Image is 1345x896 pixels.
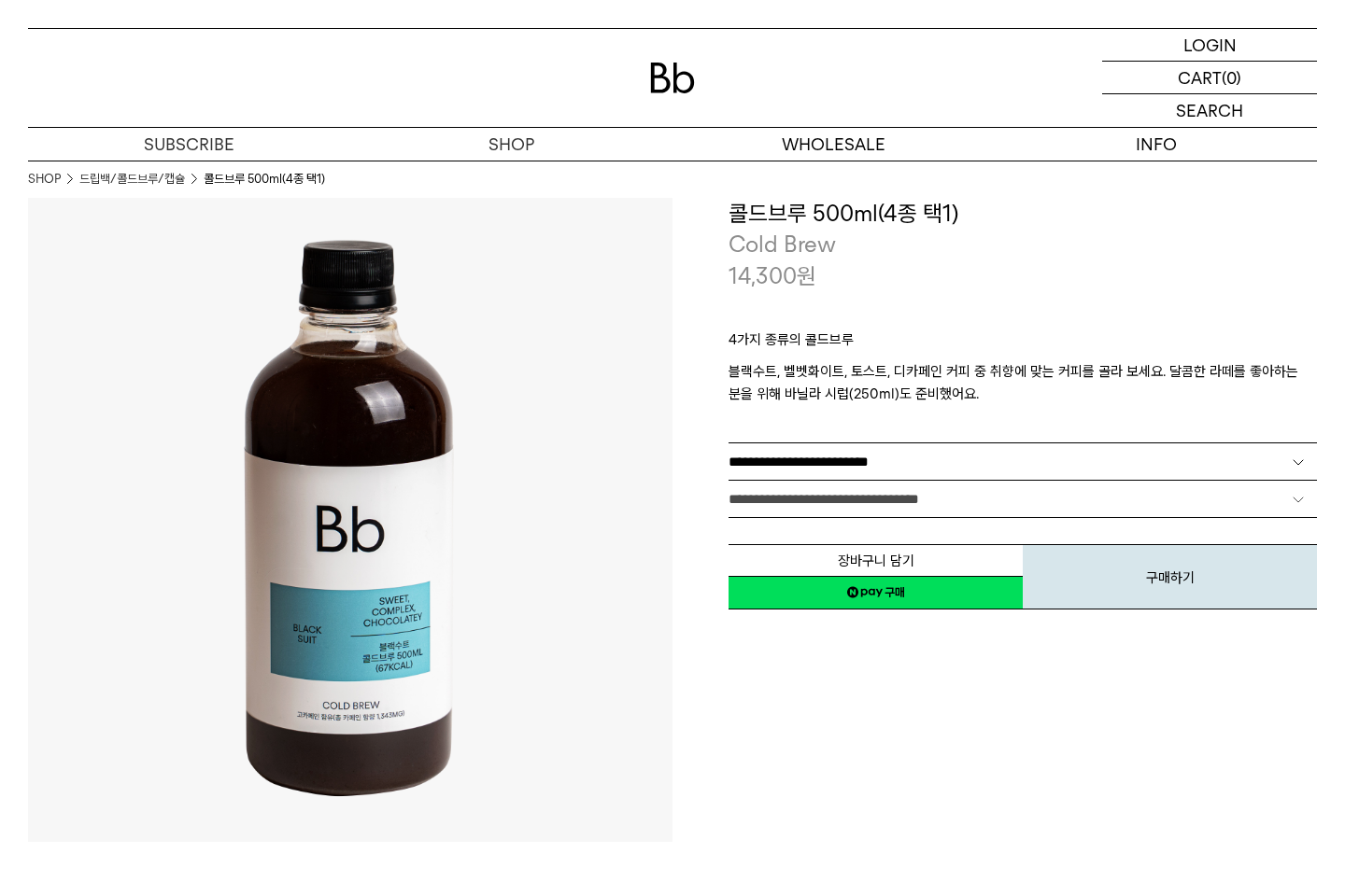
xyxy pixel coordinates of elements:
[650,63,695,93] img: 로고
[729,544,1023,577] button: 장바구니 담기
[1102,29,1317,62] a: LOGIN
[1176,94,1243,127] p: SEARCH
[729,329,1317,360] p: 4가지 종류의 콜드브루
[204,170,325,189] li: 콜드브루 500ml(4종 택1)
[729,576,1023,609] a: 새창
[1222,62,1241,93] p: (0)
[350,128,672,161] a: SHOP
[1102,62,1317,94] a: CART (0)
[28,170,61,189] a: SHOP
[729,260,816,292] p: 14,300
[79,170,185,189] a: 드립백/콜드브루/캡슐
[729,198,1317,230] h3: 콜드브루 500ml(4종 택1)
[729,229,1317,260] p: Cold Brew
[1183,29,1237,61] p: LOGIN
[797,262,816,289] span: 원
[28,128,350,161] a: SUBSCRIBE
[995,128,1317,161] p: INFO
[28,198,672,842] img: 콜드브루 500ml(4종 택1)
[1178,62,1222,93] p: CART
[729,360,1317,405] p: 블랙수트, 벨벳화이트, 토스트, 디카페인 커피 중 취향에 맞는 커피를 골라 보세요. 달콤한 라떼를 좋아하는 분을 위해 바닐라 시럽(250ml)도 준비했어요.
[672,128,995,161] p: WHOLESALE
[1023,544,1317,609] button: 구매하기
